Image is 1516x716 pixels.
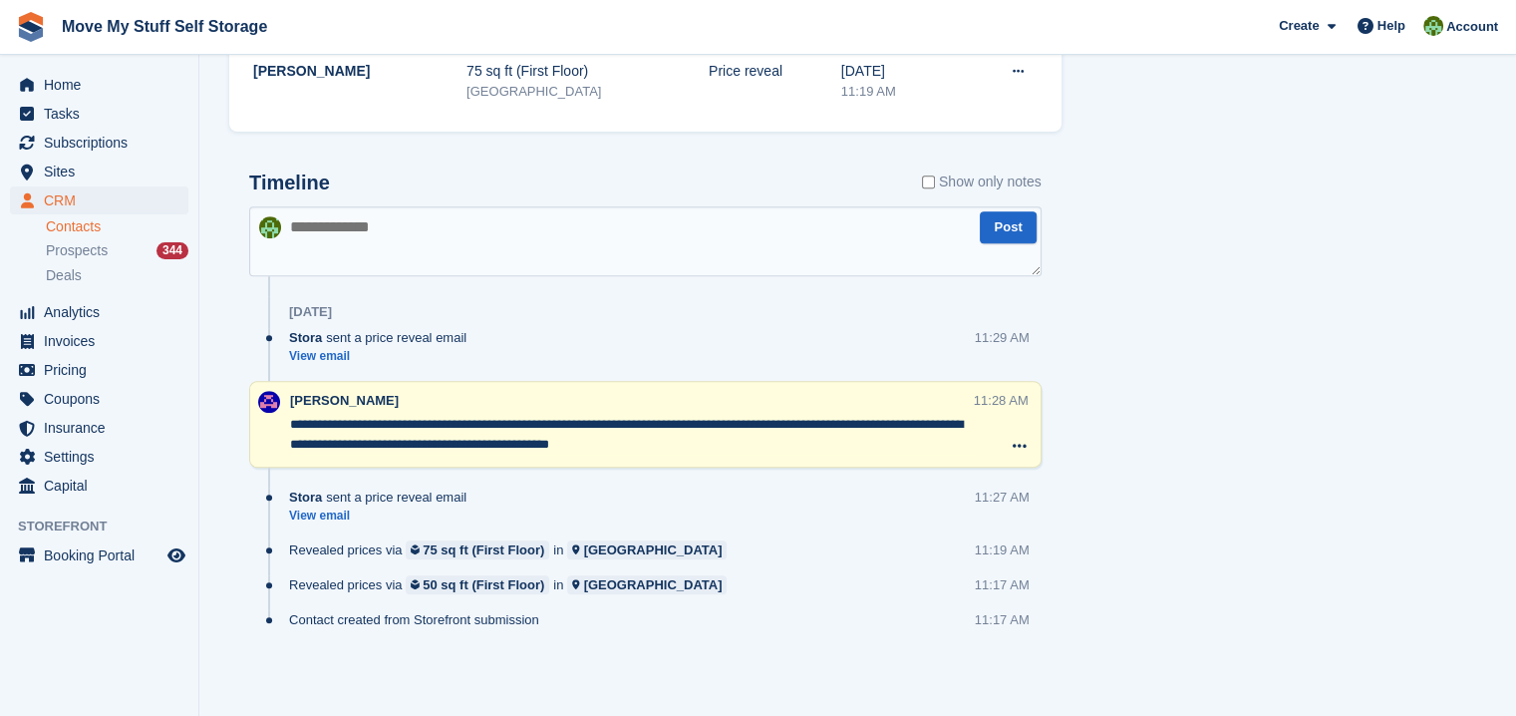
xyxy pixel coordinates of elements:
[44,129,163,157] span: Subscriptions
[164,543,188,567] a: Preview store
[841,61,967,82] div: [DATE]
[922,172,1042,192] label: Show only notes
[975,575,1030,594] div: 11:17 AM
[290,393,399,408] span: [PERSON_NAME]
[253,61,466,82] div: [PERSON_NAME]
[44,385,163,413] span: Coupons
[1377,16,1405,36] span: Help
[46,240,188,261] a: Prospects 344
[44,472,163,500] span: Capital
[10,298,188,326] a: menu
[258,391,280,413] img: Jade Whetnall
[584,575,723,594] div: [GEOGRAPHIC_DATA]
[466,61,709,82] div: 75 sq ft (First Floor)
[10,129,188,157] a: menu
[54,10,275,43] a: Move My Stuff Self Storage
[46,241,108,260] span: Prospects
[10,158,188,185] a: menu
[44,158,163,185] span: Sites
[10,414,188,442] a: menu
[289,488,322,507] span: Stora
[975,328,1030,347] div: 11:29 AM
[406,540,549,559] a: 75 sq ft (First Floor)
[10,356,188,384] a: menu
[44,327,163,355] span: Invoices
[44,443,163,471] span: Settings
[44,298,163,326] span: Analytics
[974,391,1029,410] div: 11:28 AM
[975,610,1030,629] div: 11:17 AM
[10,327,188,355] a: menu
[10,472,188,500] a: menu
[567,540,727,559] a: [GEOGRAPHIC_DATA]
[156,242,188,259] div: 344
[1279,16,1319,36] span: Create
[289,610,549,629] div: Contact created from Storefront submission
[406,575,549,594] a: 50 sq ft (First Floor)
[44,100,163,128] span: Tasks
[259,216,281,238] img: Joel Booth
[975,488,1030,507] div: 11:27 AM
[567,575,727,594] a: [GEOGRAPHIC_DATA]
[44,71,163,99] span: Home
[10,385,188,413] a: menu
[44,356,163,384] span: Pricing
[289,328,322,347] span: Stora
[289,328,476,347] div: sent a price reveal email
[10,186,188,214] a: menu
[584,540,723,559] div: [GEOGRAPHIC_DATA]
[841,82,967,102] div: 11:19 AM
[1446,17,1498,37] span: Account
[44,541,163,569] span: Booking Portal
[46,265,188,286] a: Deals
[249,172,330,194] h2: Timeline
[46,266,82,285] span: Deals
[289,304,332,320] div: [DATE]
[16,12,46,42] img: stora-icon-8386f47178a22dfd0bd8f6a31ec36ba5ce8667c1dd55bd0f319d3a0aa187defe.svg
[10,443,188,471] a: menu
[289,508,476,525] a: View email
[289,540,737,559] div: Revealed prices via in
[466,82,709,102] div: [GEOGRAPHIC_DATA]
[980,211,1036,244] button: Post
[423,540,544,559] div: 75 sq ft (First Floor)
[289,575,737,594] div: Revealed prices via in
[922,172,935,192] input: Show only notes
[10,100,188,128] a: menu
[1423,16,1443,36] img: Joel Booth
[44,414,163,442] span: Insurance
[709,61,841,82] div: Price reveal
[289,348,476,365] a: View email
[289,488,476,507] div: sent a price reveal email
[423,575,544,594] div: 50 sq ft (First Floor)
[18,517,198,537] span: Storefront
[46,217,188,236] a: Contacts
[975,540,1030,559] div: 11:19 AM
[10,541,188,569] a: menu
[10,71,188,99] a: menu
[44,186,163,214] span: CRM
